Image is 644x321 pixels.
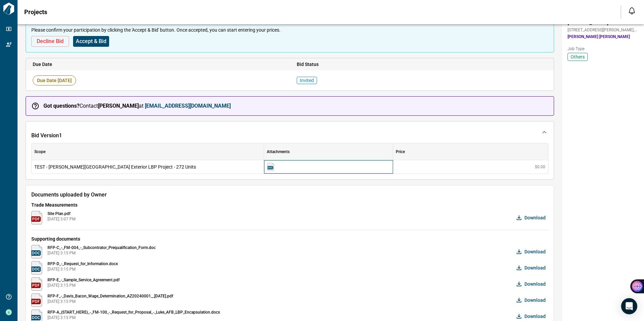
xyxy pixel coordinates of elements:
[535,164,545,170] span: $0.00
[31,236,548,242] span: Supporting documents
[31,211,42,224] img: pdf
[524,264,546,271] span: Download
[47,299,173,304] span: [DATE] 3:15 PM
[297,61,547,68] span: Bid Status
[47,310,220,315] span: RFP-A_{START_HERE}_-_FM-100_-_Request_for_Proposal_-_Luke_AFB_LBP_Encapsulation.docx
[32,143,264,160] div: Scope
[393,143,548,160] div: Price
[47,261,118,266] span: RFP-D_-_Request_for_Information.docx
[571,53,585,60] span: Others
[568,34,639,39] span: [PERSON_NAME] [PERSON_NAME]
[524,248,546,255] span: Download
[524,313,546,320] span: Download
[31,261,42,275] img: docx
[145,103,231,109] a: [EMAIL_ADDRESS][DOMAIN_NAME]
[47,250,156,256] span: [DATE] 3:15 PM
[31,27,281,33] span: Please confirm your participation by clicking the 'Accept & Bid' button. Once accepted, you can s...
[47,216,75,222] span: [DATE] 3:07 PM
[396,143,405,160] div: Price
[31,132,62,139] span: Bid Version 1
[524,281,546,287] span: Download
[98,103,139,109] strong: [PERSON_NAME]
[267,149,290,154] span: Attachments
[31,191,548,199] span: Documents uploaded by Owner
[31,293,42,307] img: pdf
[37,38,64,45] span: Decline Bid
[47,211,75,216] span: Site Plan.pdf
[47,283,120,288] span: [DATE] 3:15 PM
[515,293,548,307] button: Download
[34,164,261,170] span: TEST - [PERSON_NAME][GEOGRAPHIC_DATA] Exterior LBP Project - 272 Units
[297,77,317,84] span: Invited
[47,293,173,299] span: RFP-F_-_Davis_Bacon_Wage_Determination_AZ20240001__[DATE].pdf
[33,75,76,85] span: Due Date [DATE]
[34,143,45,160] div: Scope
[621,298,637,314] div: Open Intercom Messenger
[73,36,109,47] button: Accept & Bid
[24,9,47,15] span: Projects
[47,277,120,283] span: RFP-E_-_Sample_Service_Agreement.pdf
[43,103,79,109] strong: Got questions?
[47,315,220,320] span: [DATE] 3:15 PM
[524,214,546,221] span: Download
[515,277,548,291] button: Download
[31,36,69,47] button: Decline Bid
[76,38,106,45] span: Accept & Bid
[47,245,156,250] span: RFP-C_-_FM-004_-_Subcontrator_Prequalification_Form.doc
[31,202,548,208] span: Trade Measurements
[43,103,231,109] span: Contact at
[568,46,639,51] span: Job Type
[26,121,554,143] div: Bid Version1
[524,297,546,304] span: Download
[626,5,637,16] button: Open notification feed
[267,163,275,171] img: Sheppard AFB Project Description DRAFT.docx
[515,245,548,258] button: Download
[47,266,118,272] span: [DATE] 3:15 PM
[31,277,42,291] img: pdf
[568,27,639,33] span: [STREET_ADDRESS][PERSON_NAME] , [PERSON_NAME][GEOGRAPHIC_DATA] , [GEOGRAPHIC_DATA]
[33,61,283,68] span: Due Date
[515,261,548,275] button: Download
[515,211,548,224] button: Download
[31,245,42,258] img: doc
